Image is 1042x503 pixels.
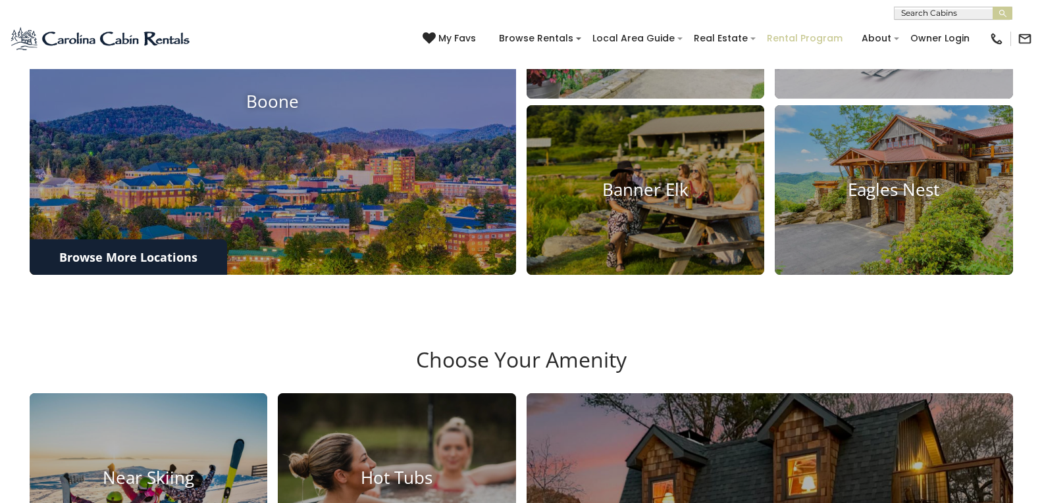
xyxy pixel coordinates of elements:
h3: Choose Your Amenity [28,347,1015,393]
span: My Favs [438,32,476,45]
img: Blue-2.png [10,26,192,52]
a: Owner Login [904,28,976,49]
a: About [855,28,898,49]
h4: Hot Tubs [278,467,516,488]
h4: Boone [30,92,516,112]
a: Browse More Locations [30,239,227,275]
a: Real Estate [687,28,754,49]
img: phone-regular-black.png [989,32,1004,46]
a: My Favs [423,32,479,46]
img: mail-regular-black.png [1018,32,1032,46]
h4: Eagles Nest [775,180,1013,200]
a: Eagles Nest [775,105,1013,274]
a: Local Area Guide [586,28,681,49]
a: Browse Rentals [492,28,580,49]
a: Banner Elk [527,105,765,274]
h4: Near Skiing [30,467,268,488]
h4: Banner Elk [527,180,765,200]
a: Rental Program [760,28,849,49]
